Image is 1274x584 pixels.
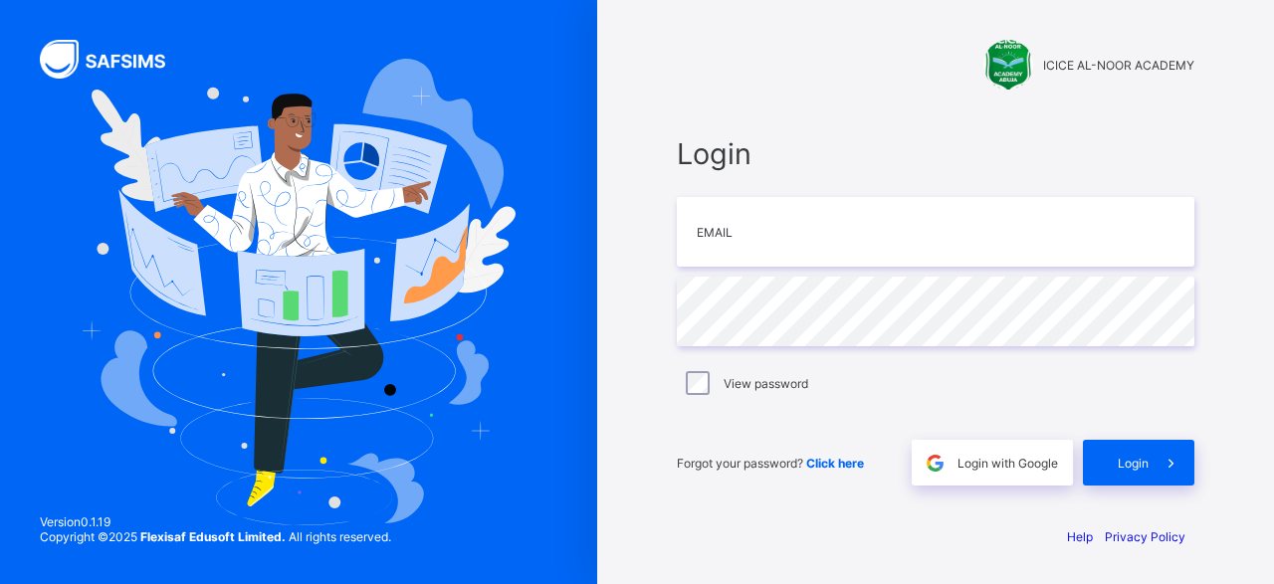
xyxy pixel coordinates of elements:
img: google.396cfc9801f0270233282035f929180a.svg [924,452,947,475]
span: ICICE AL-NOOR ACADEMY [1043,58,1194,73]
span: Login [677,136,1194,171]
strong: Flexisaf Edusoft Limited. [140,529,286,544]
span: Login [1118,456,1149,471]
a: Help [1067,529,1093,544]
label: View password [724,376,808,391]
span: Copyright © 2025 All rights reserved. [40,529,391,544]
a: Privacy Policy [1105,529,1185,544]
span: Version 0.1.19 [40,514,391,529]
a: Click here [806,456,864,471]
img: Hero Image [82,59,517,526]
span: Login with Google [957,456,1058,471]
img: SAFSIMS Logo [40,40,189,79]
span: Forgot your password? [677,456,864,471]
